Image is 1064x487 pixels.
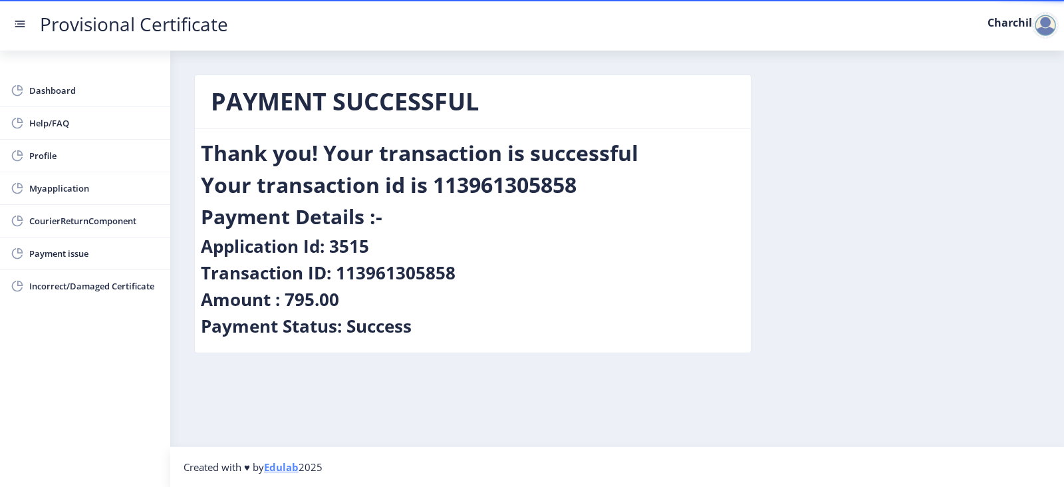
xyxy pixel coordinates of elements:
span: CourierReturnComponent [29,213,160,229]
span: Myapplication [29,180,160,196]
h2: Your transaction id is 113961305858 [201,172,577,198]
h4: Payment Status: Success [201,315,412,337]
span: Incorrect/Damaged Certificate [29,278,160,294]
h1: PAYMENT SUCCESSFUL [211,86,735,118]
h4: Amount : 795.00 [201,289,339,310]
h4: Application Id: 3515 [201,236,369,257]
label: Charchil [988,17,1032,28]
span: Help/FAQ [29,115,160,131]
span: Created with ♥ by 2025 [184,460,323,474]
span: Profile [29,148,160,164]
a: Edulab [264,460,299,474]
a: Provisional Certificate [27,17,241,31]
span: Payment issue [29,245,160,261]
h4: Transaction ID: 113961305858 [201,262,456,283]
h3: Payment Details :- [201,204,382,230]
h2: Thank you! Your transaction is successful [201,140,638,166]
span: Dashboard [29,82,160,98]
